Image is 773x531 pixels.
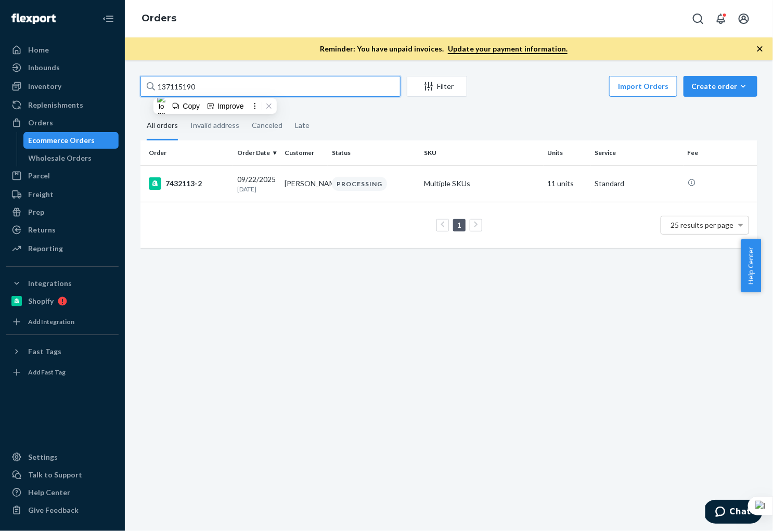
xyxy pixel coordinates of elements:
a: Add Fast Tag [6,364,119,381]
th: Order Date [233,140,280,165]
a: Returns [6,222,119,238]
div: Talk to Support [28,470,82,480]
div: Parcel [28,171,50,181]
div: Replenishments [28,100,83,110]
div: Freight [28,189,54,200]
a: Inbounds [6,59,119,76]
div: PROCESSING [332,177,387,191]
span: 25 results per page [671,221,734,229]
div: Home [28,45,49,55]
button: Open account menu [733,8,754,29]
th: Units [544,140,591,165]
a: Orders [6,114,119,131]
button: Create order [684,76,757,97]
th: SKU [420,140,544,165]
button: Help Center [741,239,761,292]
div: Orders [28,118,53,128]
a: Orders [141,12,176,24]
button: Import Orders [609,76,677,97]
div: Add Fast Tag [28,368,66,377]
ol: breadcrumbs [133,4,185,34]
a: Replenishments [6,97,119,113]
div: Shopify [28,296,54,306]
div: Customer [285,148,324,157]
div: 09/22/2025 [237,174,276,193]
p: Standard [595,178,679,189]
div: Settings [28,452,58,462]
a: Ecommerce Orders [23,132,119,149]
th: Order [140,140,233,165]
div: Add Integration [28,317,74,326]
td: Multiple SKUs [420,165,544,202]
th: Service [591,140,684,165]
div: Reporting [28,243,63,254]
button: Give Feedback [6,502,119,519]
div: Canceled [252,112,282,139]
div: 7432113-2 [149,177,229,190]
div: Help Center [28,487,70,498]
button: Talk to Support [6,467,119,483]
iframe: Opens a widget where you can chat to one of our agents [705,500,763,526]
a: Shopify [6,293,119,309]
button: Integrations [6,275,119,292]
img: Flexport logo [11,14,56,24]
button: Open Search Box [688,8,708,29]
div: Give Feedback [28,505,79,515]
button: Filter [407,76,467,97]
div: Ecommerce Orders [29,135,95,146]
a: Freight [6,186,119,203]
a: Wholesale Orders [23,150,119,166]
p: Reminder: You have unpaid invoices. [320,44,568,54]
div: Invalid address [190,112,239,139]
div: Create order [691,81,750,92]
button: Open notifications [711,8,731,29]
a: Add Integration [6,314,119,330]
div: All orders [147,112,178,140]
td: 11 units [544,165,591,202]
a: Prep [6,204,119,221]
a: Reporting [6,240,119,257]
a: Update your payment information. [448,44,568,54]
div: Returns [28,225,56,235]
div: Inventory [28,81,61,92]
a: Parcel [6,167,119,184]
div: Inbounds [28,62,60,73]
div: Fast Tags [28,346,61,357]
p: [DATE] [237,185,276,193]
div: Wholesale Orders [29,153,92,163]
a: Inventory [6,78,119,95]
a: Page 1 is your current page [455,221,463,229]
input: Search orders [140,76,401,97]
div: Integrations [28,278,72,289]
td: [PERSON_NAME] [280,165,328,202]
th: Fee [684,140,757,165]
div: Late [295,112,310,139]
button: Fast Tags [6,343,119,360]
a: Home [6,42,119,58]
a: Settings [6,449,119,465]
div: Filter [407,81,467,92]
a: Help Center [6,484,119,501]
div: Prep [28,207,44,217]
button: Close Navigation [98,8,119,29]
th: Status [328,140,420,165]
